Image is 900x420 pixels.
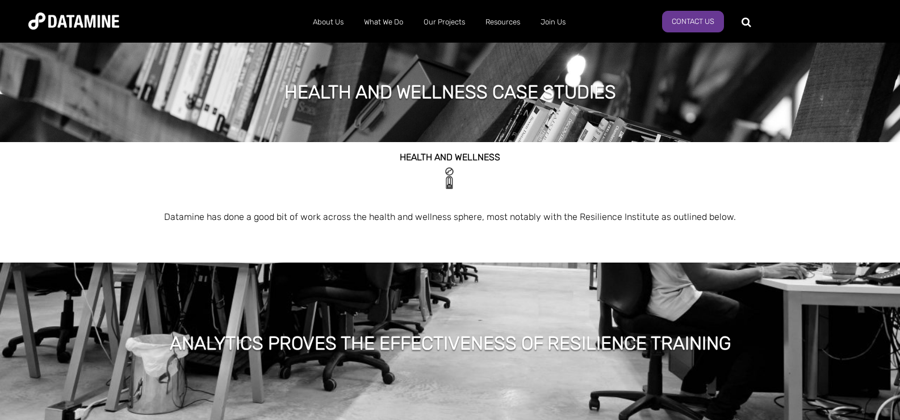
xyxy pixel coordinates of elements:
h2: HEALTH and WELLNESS [127,152,774,163]
img: Male sideways-1 [437,165,463,191]
p: Datamine has done a good bit of work across the health and wellness sphere, most notably with the... [127,210,774,224]
a: Join Us [530,7,576,37]
img: Datamine [28,13,119,30]
h1: ANALYTICS PROVES THE EFFECTIVENESS OF RESILIENCE TRAINING [170,331,731,356]
a: Resources [475,7,530,37]
h1: health and wellness case studies [284,80,616,105]
a: About Us [303,7,354,37]
a: What We Do [354,7,413,37]
a: Contact Us [662,11,724,32]
a: Our Projects [413,7,475,37]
